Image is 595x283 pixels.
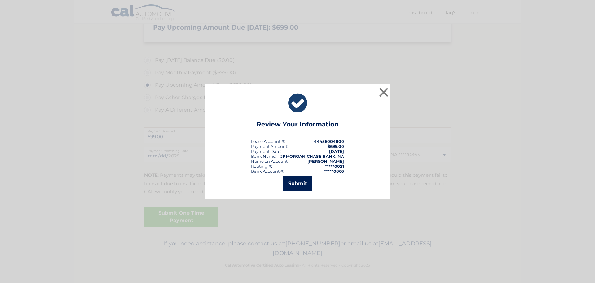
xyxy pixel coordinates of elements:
div: Bank Name: [251,154,276,159]
span: $699.00 [328,144,344,149]
span: Payment Date [251,149,280,154]
span: [DATE] [329,149,344,154]
button: × [377,86,390,98]
button: Submit [283,176,312,191]
div: Name on Account: [251,159,289,164]
div: Bank Account #: [251,169,284,174]
div: : [251,149,281,154]
div: Routing #: [251,164,272,169]
strong: [PERSON_NAME] [307,159,344,164]
div: Payment Amount: [251,144,288,149]
h3: Review Your Information [257,121,339,131]
strong: 44456004800 [314,139,344,144]
div: Lease Account #: [251,139,285,144]
strong: JPMORGAN CHASE BANK, NA [280,154,344,159]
